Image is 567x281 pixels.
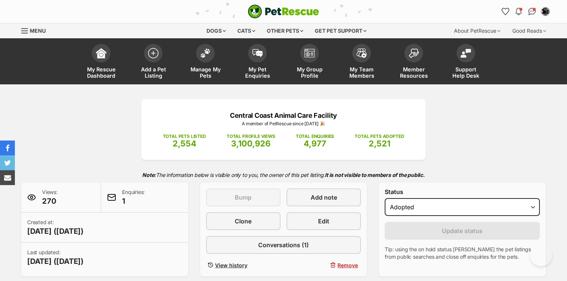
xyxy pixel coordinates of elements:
[262,23,308,38] div: Other pets
[513,6,525,17] button: Notifications
[304,49,315,58] img: group-profile-icon-3fa3cf56718a62981997c0bc7e787c4b2cf8bcc04b72c1350f741eb67cf2f40e.svg
[499,6,551,17] ul: Account quick links
[449,23,506,38] div: About PetRescue
[96,48,106,58] img: dashboard-icon-eb2f2d2d3e046f16d808141f083e7271f6b2e854fb5c12c21221c1fb7104beca.svg
[388,40,440,84] a: Member Resources
[385,188,540,195] label: Status
[528,8,536,15] img: chat-41dd97257d64d25036548639549fe6c8038ab92f7586957e7f3b1b290dea8141.svg
[84,66,118,79] span: My Rescue Dashboard
[356,48,367,58] img: team-members-icon-5396bd8760b3fe7c0b43da4ab00e1e3bb1a5d9ba89233759b79545d2d3fc5d0d.svg
[539,6,551,17] button: My account
[304,139,326,148] span: 4,977
[516,8,522,15] img: notifications-46538b983faf8c2785f20acdc204bb7945ddae34d4c08c2a6579f10ce5e182be.svg
[201,23,231,38] div: Dogs
[355,133,404,140] p: TOTAL PETS ADOPTED
[542,8,549,15] img: Deanna Walton profile pic
[241,66,274,79] span: My Pet Enquiries
[286,212,361,230] a: Edit
[21,23,51,37] a: Menu
[258,240,309,249] span: Conversations (1)
[507,23,551,38] div: Good Reads
[227,133,275,140] p: TOTAL PROFILE VIEWS
[27,226,84,236] span: [DATE] ([DATE])
[27,249,84,267] p: Last updated:
[499,6,511,17] a: Favourites
[215,261,247,269] span: View history
[163,133,206,140] p: TOTAL PETS LISTED
[206,212,281,230] a: Clone
[248,4,319,19] a: PetRescue
[345,66,378,79] span: My Team Members
[385,222,540,240] button: Update status
[449,66,483,79] span: Support Help Desk
[189,66,222,79] span: Manage My Pets
[142,172,156,178] strong: Note:
[293,66,326,79] span: My Group Profile
[42,196,58,206] span: 270
[283,40,336,84] a: My Group Profile
[27,219,84,236] p: Created at:
[409,48,419,58] img: member-resources-icon-8e73f808a243e03378d46382f2149f9095a855e16c252ad45f914b54edf8863c.svg
[526,6,538,17] a: Conversations
[122,196,145,206] span: 1
[153,110,414,120] p: Central Coast Animal Care Facility
[137,66,170,79] span: Add a Pet Listing
[286,260,361,271] button: Remove
[336,40,388,84] a: My Team Members
[127,40,179,84] a: Add a Pet Listing
[173,139,196,148] span: 2,554
[200,48,211,58] img: manage-my-pets-icon-02211641906a0b7f246fdf0571729dbe1e7629f14944591b6c1af311fb30b64b.svg
[75,40,127,84] a: My Rescue Dashboard
[206,236,361,254] a: Conversations (1)
[369,139,390,148] span: 2,521
[440,40,492,84] a: Support Help Desk
[318,217,329,226] span: Edit
[337,261,358,269] span: Remove
[385,246,540,261] p: Tip: using the on hold status [PERSON_NAME] the pet listings from public searches and close off e...
[30,28,46,34] span: Menu
[286,188,361,206] a: Add note
[27,256,84,267] span: [DATE] ([DATE])
[206,260,281,271] a: View history
[148,48,158,58] img: add-pet-listing-icon-0afa8454b4691262ce3f59096e99ab1cd57d4a30225e0717b998d2c9b9846f56.svg
[122,188,145,206] p: Enquiries:
[310,23,372,38] div: Get pet support
[530,244,552,266] iframe: Help Scout Beacon - Open
[231,139,270,148] span: 3,100,926
[235,193,252,202] span: Bump
[397,66,430,79] span: Member Resources
[461,49,471,58] img: help-desk-icon-fdf02630f3aa405de69fd3d07c3f3aa587a6932b1a1747fa1d2bba05be0121f9.svg
[21,167,546,183] p: The information below is visible only to you, the owner of this pet listing.
[248,4,319,19] img: logo-cat-932fe2b9b8326f06289b0f2fb663e598f794de774fb13d1741a6617ecf9a85b4.svg
[231,40,283,84] a: My Pet Enquiries
[235,217,252,226] span: Clone
[311,193,337,202] span: Add note
[153,120,414,127] p: A member of PetRescue since [DATE] 🎉
[325,172,425,178] strong: It is not visible to members of the public.
[42,188,58,206] p: Views:
[252,49,263,57] img: pet-enquiries-icon-7e3ad2cf08bfb03b45e93fb7055b45f3efa6380592205ae92323e6603595dc1f.svg
[206,188,281,206] button: Bump
[442,226,483,235] span: Update status
[232,23,260,38] div: Cats
[179,40,231,84] a: Manage My Pets
[296,133,334,140] p: TOTAL ENQUIRIES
